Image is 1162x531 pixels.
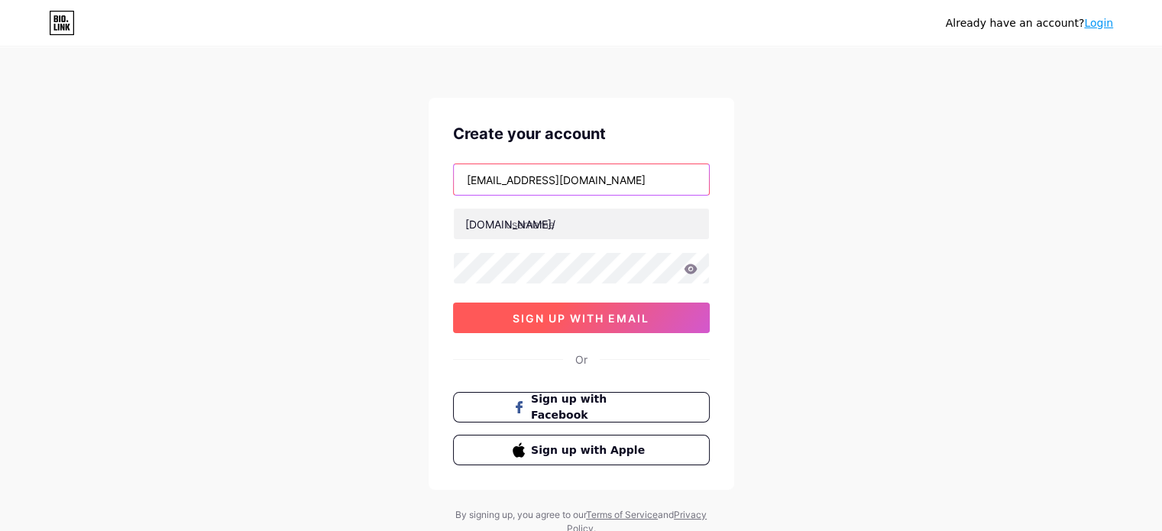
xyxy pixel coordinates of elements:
input: Email [454,164,709,195]
span: Sign up with Apple [531,442,649,458]
a: Terms of Service [586,509,658,520]
button: sign up with email [453,303,710,333]
div: [DOMAIN_NAME]/ [465,216,555,232]
button: Sign up with Facebook [453,392,710,423]
a: Login [1084,17,1113,29]
button: Sign up with Apple [453,435,710,465]
div: Already have an account? [946,15,1113,31]
div: Create your account [453,122,710,145]
input: username [454,209,709,239]
div: Or [575,351,587,367]
span: sign up with email [513,312,649,325]
span: Sign up with Facebook [531,391,649,423]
